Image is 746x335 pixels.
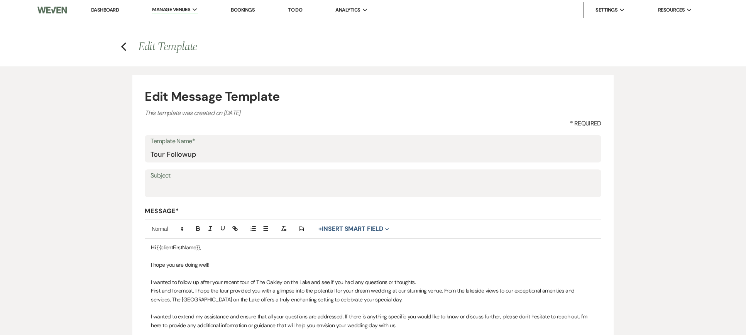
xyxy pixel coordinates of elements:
[145,108,601,118] p: This template was created on [DATE]
[316,224,391,233] button: Insert Smart Field
[288,7,302,13] a: To Do
[658,6,685,14] span: Resources
[145,87,601,106] h4: Edit Message Template
[335,6,360,14] span: Analytics
[318,226,322,232] span: +
[152,6,190,14] span: Manage Venues
[151,312,595,330] p: I wanted to extend my assistance and ensure that all your questions are addressed. If there is an...
[570,119,601,128] span: * Required
[37,2,67,18] img: Weven Logo
[231,7,255,13] a: Bookings
[151,243,595,252] p: Hi {{clientFirstName}},
[151,170,595,181] label: Subject
[151,136,595,147] label: Template Name*
[145,207,601,215] label: Message*
[151,261,595,269] p: I hope you are doing well!
[595,6,617,14] span: Settings
[138,38,197,56] span: Edit Template
[91,7,119,13] a: Dashboard
[151,286,595,304] p: First and foremost, I hope the tour provided you with a glimpse into the potential for your dream...
[151,278,595,286] p: I wanted to follow up after your recent tour of The Oakley on the Lake and see if you had any que...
